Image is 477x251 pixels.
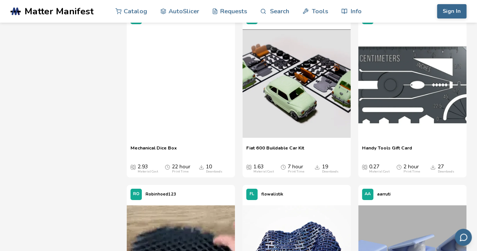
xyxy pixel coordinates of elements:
[437,4,466,18] button: Sign In
[206,170,222,174] div: Downloads
[25,6,94,17] span: Matter Manifest
[253,170,274,174] div: Material Cost
[369,164,390,174] div: 0.27
[322,170,338,174] div: Downloads
[322,164,338,174] div: 19
[281,164,286,170] span: Average Print Time
[130,145,177,156] a: Mechanical Dice Box
[138,170,158,174] div: Material Cost
[253,164,274,174] div: 1.63
[172,164,190,174] div: 22 hour
[138,164,158,174] div: 2.93
[403,164,420,174] div: 2 hour
[437,164,454,174] div: 27
[246,164,252,170] span: Average Cost
[133,192,140,197] span: RO
[172,170,189,174] div: Print Time
[430,164,436,170] span: Downloads
[369,170,390,174] div: Material Cost
[130,164,136,170] span: Average Cost
[437,170,454,174] div: Downloads
[165,164,170,170] span: Average Print Time
[314,164,320,170] span: Downloads
[246,145,304,156] a: Fiat 600 Buildable Car Kit
[199,164,204,170] span: Downloads
[206,164,222,174] div: 10
[288,164,304,174] div: 7 hour
[377,190,391,198] p: aarruti
[365,192,371,197] span: AA
[146,190,176,198] p: Robinhoed123
[261,190,283,198] p: flowalistik
[396,164,402,170] span: Average Print Time
[403,170,420,174] div: Print Time
[362,145,412,156] a: Handy Tools Gift Card
[455,229,472,246] button: Send feedback via email
[250,192,254,197] span: FL
[362,164,367,170] span: Average Cost
[288,170,304,174] div: Print Time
